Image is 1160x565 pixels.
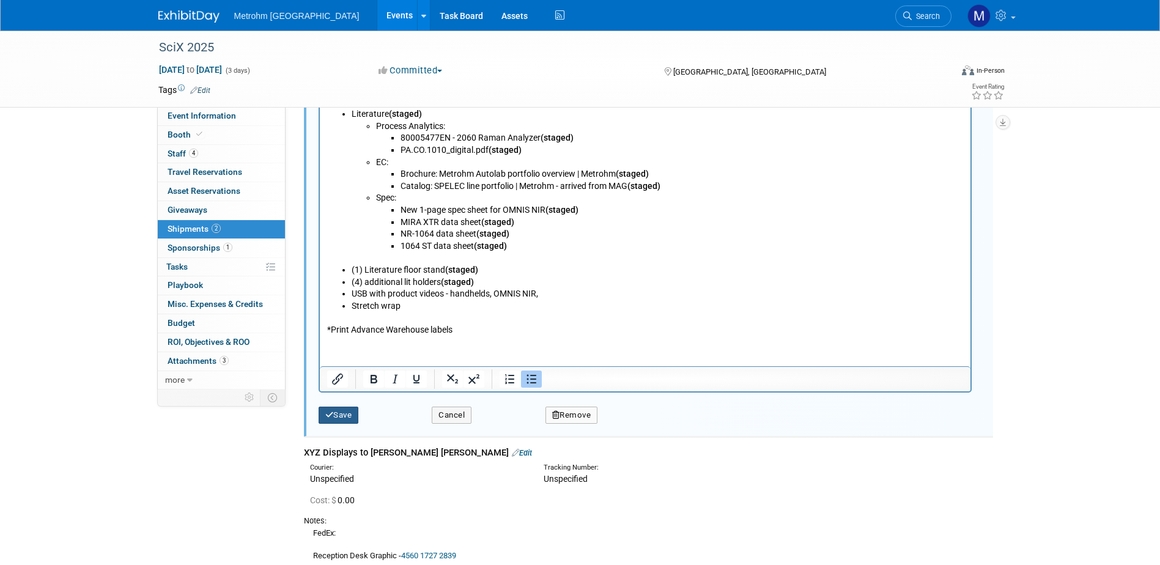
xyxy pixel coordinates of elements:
[468,138,501,147] b: - Staged
[56,424,644,460] li: Process Analytics:
[109,6,135,15] b: [DATE]
[166,262,188,271] span: Tasks
[116,317,149,327] b: (staged)
[971,84,1004,90] div: Event Rating
[158,258,285,276] a: Tasks
[158,107,285,125] a: Event Information
[545,407,598,424] button: Remove
[56,113,644,125] li: OMNIS NIR (show)
[81,472,644,484] li: Brochure: Metrohm Autolab portfolio overview | Metrohm
[962,65,974,75] img: Format-Inperson.png
[158,64,223,75] span: [DATE] [DATE]
[56,197,644,209] li: Show 204 with refurb Spelec
[185,65,196,75] span: to
[32,388,644,401] li: Marketing support kit
[212,224,221,233] span: 2
[168,111,236,120] span: Event Information
[56,137,644,149] li: Nanoram (product team - JY requested [PERSON_NAME] to drop instrument off to [PERSON_NAME] by 9/15)
[196,131,202,138] i: Booth reservation complete
[56,125,644,137] li: XTR (product team - JY requested [PERSON_NAME] to drop instrument off to [PERSON_NAME] by 9/15)
[169,449,202,459] b: (staged)
[224,67,250,75] span: (3 days)
[220,356,229,365] span: 3
[158,276,285,295] a: Playbook
[158,84,210,96] td: Tags
[296,473,329,482] b: (staged)
[308,485,341,495] b: (staged)
[146,293,253,303] a: 9261290223382063422927
[32,221,644,245] li: PA:
[168,299,263,309] span: Misc. Expenses & Credits
[56,305,644,317] li: 3 additional old mugs for giveaway
[32,401,644,413] li: (2) ipads - check if staff can use their own work phones instead
[432,407,471,424] button: Cancel
[158,239,285,257] a: Sponsorships1
[521,371,542,388] button: Bullet list
[158,126,285,144] a: Booth
[327,371,348,388] button: Insert/edit link
[56,292,644,305] li: Tracking for New Mugs:
[168,243,232,253] span: Sponsorships
[406,371,427,388] button: Underline
[442,371,463,388] button: Subscript
[56,352,644,364] li: Pens
[32,268,644,316] li: Raffle/Giveaway - Star Trek Merch - (2) Funko Pops, (5) pack of socks, and (1) mug
[32,328,644,341] li: Handheld 3 tier display
[500,371,520,388] button: Numbered list
[158,201,285,220] a: Giveaways
[464,371,484,388] button: Superscript
[319,407,359,424] button: Save
[168,167,242,177] span: Travel Reservations
[260,390,285,405] td: Toggle Event Tabs
[304,446,993,459] div: XYZ Displays to [PERSON_NAME] [PERSON_NAME]
[111,42,131,51] b: 9/24.
[32,185,644,209] li: EC:
[673,67,826,76] span: [GEOGRAPHIC_DATA], [GEOGRAPHIC_DATA]
[385,371,405,388] button: Italic
[69,413,102,423] b: (staged)
[81,532,644,544] li: NR-1064 data sheet
[189,149,198,158] span: 4
[967,4,991,28] img: Michelle Simoes
[7,257,89,267] b: Marketing Materials:
[154,545,187,555] b: (staged)
[124,29,302,39] b: [DATE] - [DATE], 7:00 AM - 3:30 PM (local time)
[81,508,644,520] li: New 1-page spec sheet for OMNIS NIR
[118,18,144,28] b: [DATE]
[190,86,210,95] a: Edit
[374,64,447,77] button: Committed
[161,521,194,531] b: (staged)
[56,161,644,173] li: i-Raman NxG (Metrohm Spectro to bring)
[164,198,197,207] b: (staged)
[158,10,220,23] img: ExhibitDay
[158,314,285,333] a: Budget
[401,551,456,560] a: 4560 1727 2839
[7,89,57,99] b: Instruments:
[895,6,951,27] a: Search
[168,130,205,139] span: Booth
[448,125,481,135] b: - Staged
[165,375,185,385] span: more
[158,333,285,352] a: ROI, Objectives & ROO
[56,149,644,161] li: 1064 ST (product team - JY requested [PERSON_NAME] to drop instrument off to [PERSON_NAME] by 9/1...
[155,37,933,59] div: SciX 2025
[168,356,229,366] span: Attachments
[32,101,644,173] li: Spec:
[168,318,195,328] span: Budget
[304,515,993,526] div: Notes:
[226,509,259,519] b: (staged)
[544,474,588,484] span: Unspecified
[879,64,1005,82] div: Event Format
[81,484,644,497] li: Catalog: SPELEC line portfolio | Metrohm - arrived from MAG
[223,243,232,252] span: 1
[221,437,254,446] b: (staged)
[81,436,644,448] li: 80005477EN - 2060 Raman Analyzer
[158,220,285,238] a: Shipments2
[976,66,1005,75] div: In-Person
[912,12,940,21] span: Search
[157,533,190,542] b: (staged)
[158,145,285,163] a: Staff4
[168,205,207,215] span: Giveaways
[168,224,221,234] span: Shipments
[7,5,644,101] p: Advance warehouse starts Advance warehouse deadline Warehouse receiving hours are . Marketing nee...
